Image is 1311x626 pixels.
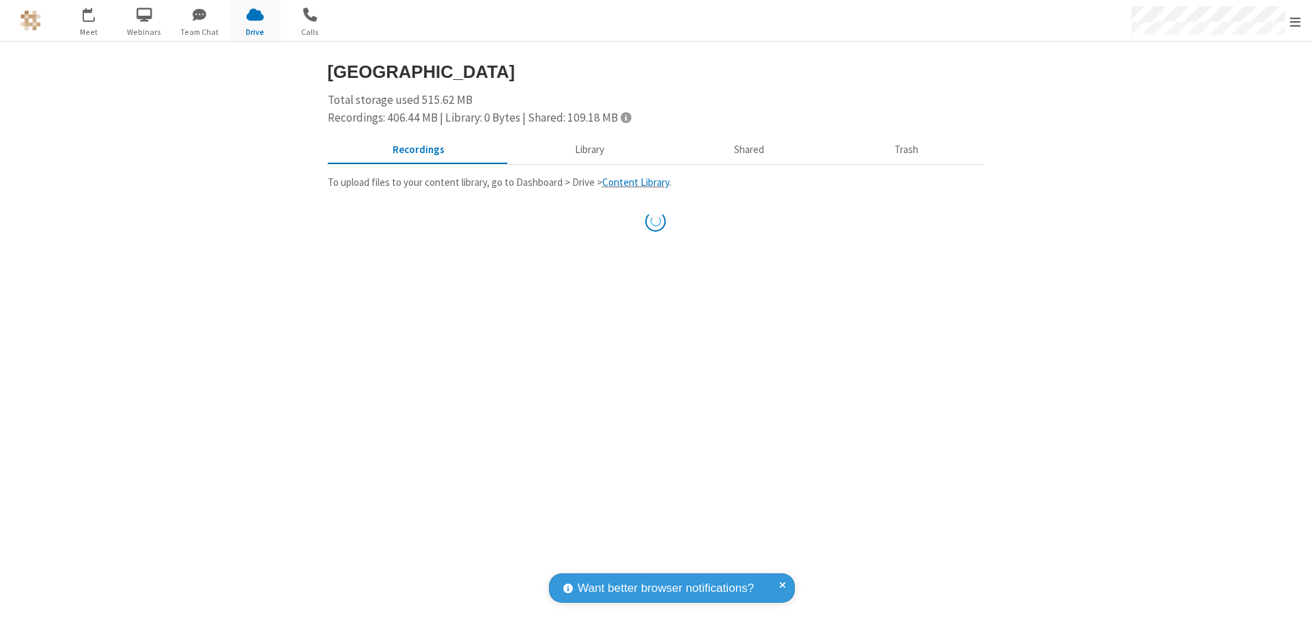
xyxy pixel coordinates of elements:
a: Content Library [602,176,669,189]
span: Totals displayed include files that have been moved to the trash. [621,111,631,123]
button: Trash [830,137,984,163]
p: To upload files to your content library, go to Dashboard > Drive > . [328,175,984,191]
span: Drive [229,26,281,38]
button: Recorded meetings [328,137,510,163]
div: Total storage used 515.62 MB [328,92,984,126]
button: Content library [509,137,669,163]
h3: [GEOGRAPHIC_DATA] [328,62,984,81]
iframe: Chat [1277,590,1301,616]
span: Meet [64,26,115,38]
span: Team Chat [174,26,225,38]
img: QA Selenium DO NOT DELETE OR CHANGE [20,10,41,31]
button: Shared during meetings [669,137,830,163]
span: Webinars [119,26,170,38]
span: Want better browser notifications? [578,580,754,597]
div: 1 [92,8,101,18]
div: Recordings: 406.44 MB | Library: 0 Bytes | Shared: 109.18 MB [328,109,984,127]
span: Calls [285,26,336,38]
